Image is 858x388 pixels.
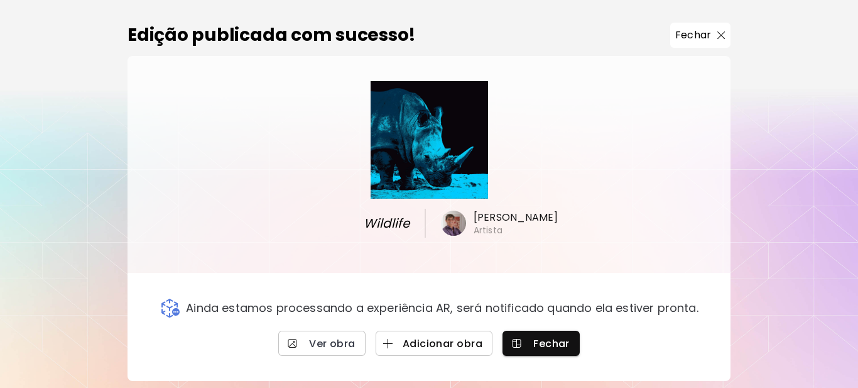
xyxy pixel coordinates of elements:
[278,331,366,356] a: Ver obra
[371,81,488,199] img: large.webp
[332,214,410,233] span: Wildlife
[376,331,492,356] button: Adicionar obra
[513,337,570,350] span: Fechar
[186,301,698,315] p: Ainda estamos processando a experiência AR, será notificado quando ela estiver pronta.
[502,331,580,356] button: Fechar
[474,224,502,236] h6: Artista
[474,211,558,224] h6: [PERSON_NAME]
[128,22,416,48] h2: Edição publicada com sucesso!
[288,337,356,350] span: Ver obra
[386,337,482,350] span: Adicionar obra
